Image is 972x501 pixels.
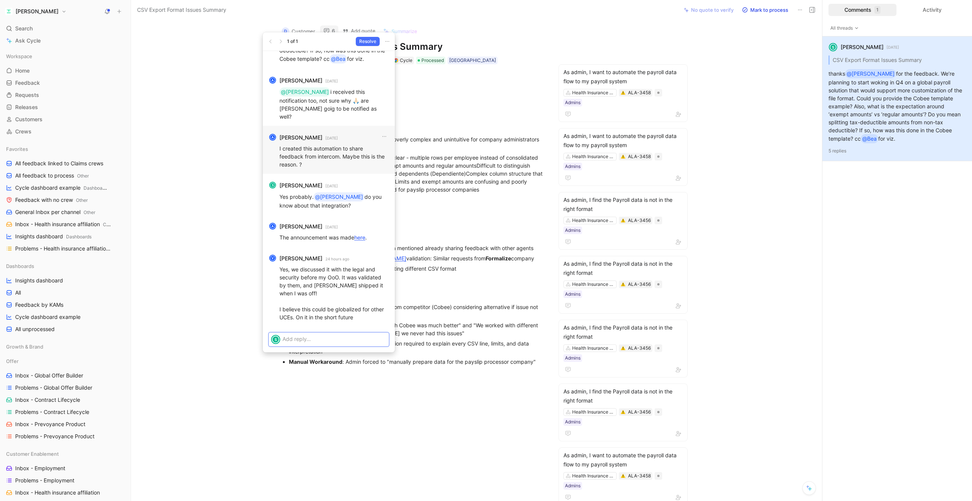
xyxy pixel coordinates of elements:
a: here [354,234,365,241]
div: @Bea [331,54,346,63]
small: 24 hours ago [325,255,349,262]
span: Resolve [359,38,376,45]
div: @[PERSON_NAME] [315,192,363,201]
strong: [PERSON_NAME] [279,222,322,231]
p: i received this notification too, not sure why 🙏🏻 are [PERSON_NAME] goig to be notified as well? [279,87,389,120]
p: The announcement was made . [279,233,389,241]
div: V [270,255,275,261]
strong: [PERSON_NAME] [279,181,322,190]
small: [DATE] [325,135,338,141]
div: 1 of 1 [287,38,298,45]
small: [DATE] [325,224,338,230]
small: [DATE] [325,182,338,189]
div: A [270,224,275,229]
p: I created this automation to share feedback from intercom. Maybe this is the reason. ? [279,144,389,168]
p: Yes, we discussed it with the legal and security before my OoO. It was validated by them, and [PE... [279,265,389,321]
button: Resolve [356,37,380,46]
strong: [PERSON_NAME] [279,254,322,263]
strong: [PERSON_NAME] [279,133,322,142]
div: S [272,336,279,343]
div: S [270,182,275,188]
div: @[PERSON_NAME] [281,87,329,97]
strong: [PERSON_NAME] [279,76,322,85]
div: A [270,135,275,140]
p: Yes probably. do you know about that integration? [279,192,389,209]
div: A [270,78,275,83]
small: [DATE] [325,78,338,84]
